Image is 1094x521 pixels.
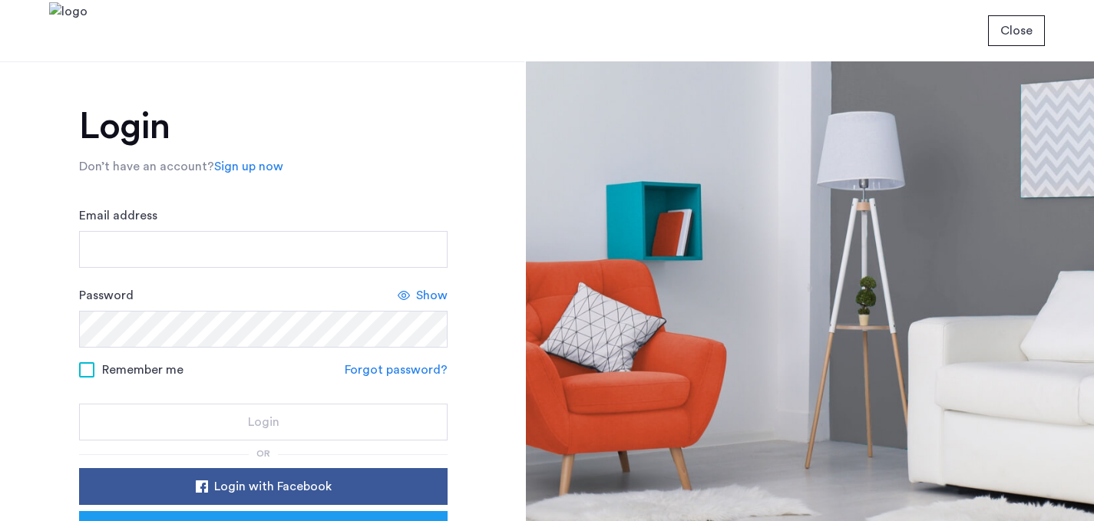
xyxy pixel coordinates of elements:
[79,160,214,173] span: Don’t have an account?
[102,361,183,379] span: Remember me
[79,468,448,505] button: button
[1000,21,1033,40] span: Close
[248,413,279,431] span: Login
[345,361,448,379] a: Forgot password?
[79,108,448,145] h1: Login
[49,2,88,60] img: logo
[214,477,332,496] span: Login with Facebook
[988,15,1045,46] button: button
[79,404,448,440] button: button
[79,286,134,305] label: Password
[214,157,283,176] a: Sign up now
[256,449,270,458] span: or
[79,206,157,225] label: Email address
[416,286,448,305] span: Show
